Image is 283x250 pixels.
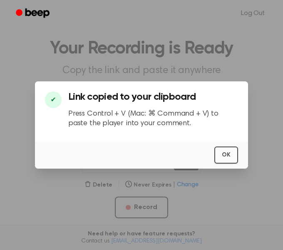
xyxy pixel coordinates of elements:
[45,91,62,108] div: ✔
[68,109,238,128] p: Press Control + V (Mac: ⌘ Command + V) to paste the player into your comment.
[233,3,273,23] a: Log Out
[214,146,238,164] button: OK
[68,91,238,103] h3: Link copied to your clipboard
[10,5,57,22] a: Beep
